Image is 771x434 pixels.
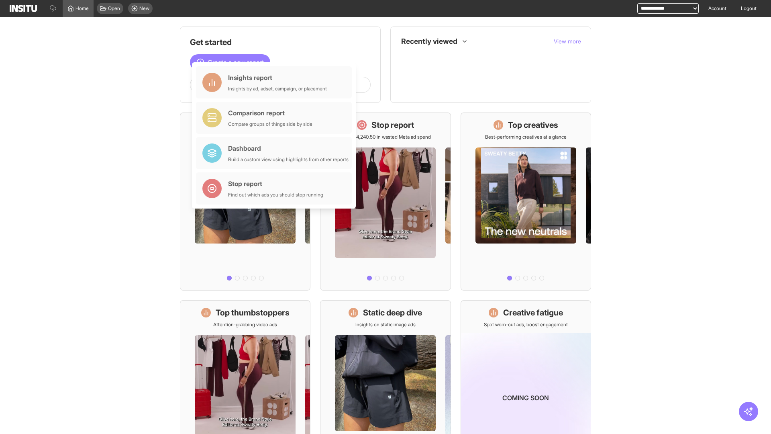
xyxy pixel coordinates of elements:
div: Build a custom view using highlights from other reports [228,156,349,163]
div: Dashboard [228,143,349,153]
span: View more [554,38,581,45]
span: Home [75,5,89,12]
button: View more [554,37,581,45]
button: Create a new report [190,54,270,70]
div: Stop report [228,179,323,188]
a: What's live nowSee all active ads instantly [180,113,310,291]
h1: Static deep dive [363,307,422,318]
span: Create a new report [208,57,264,67]
span: New [139,5,149,12]
a: Stop reportSave £14,240.50 in wasted Meta ad spend [320,113,451,291]
div: Find out which ads you should stop running [228,192,323,198]
p: Insights on static image ads [355,321,416,328]
h1: Top thumbstoppers [216,307,290,318]
span: Open [108,5,120,12]
p: Save £14,240.50 in wasted Meta ad spend [340,134,431,140]
div: Insights report [228,73,327,82]
div: Comparison report [228,108,312,118]
p: Best-performing creatives at a glance [485,134,567,140]
div: Compare groups of things side by side [228,121,312,127]
a: Top creativesBest-performing creatives at a glance [461,113,591,291]
p: Attention-grabbing video ads [213,321,277,328]
img: Logo [10,5,37,12]
div: Insights by ad, adset, campaign, or placement [228,86,327,92]
h1: Top creatives [508,119,558,131]
h1: Stop report [371,119,414,131]
h1: Get started [190,37,371,48]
